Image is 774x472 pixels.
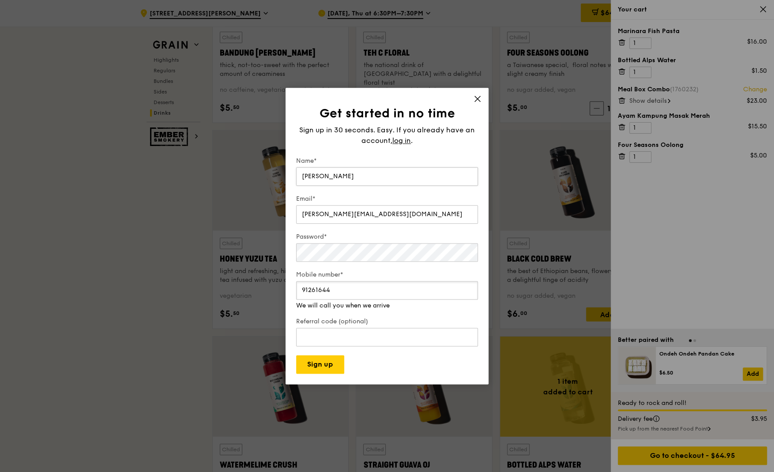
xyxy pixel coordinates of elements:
[392,135,411,146] span: log in
[296,157,478,165] label: Name*
[296,195,478,203] label: Email*
[411,136,413,145] span: .
[296,232,478,241] label: Password*
[296,317,478,326] label: Referral code (optional)
[299,126,475,145] span: Sign up in 30 seconds. Easy. If you already have an account,
[296,105,478,121] h1: Get started in no time
[296,270,478,279] label: Mobile number*
[296,355,344,374] button: Sign up
[296,301,478,310] div: We will call you when we arrive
